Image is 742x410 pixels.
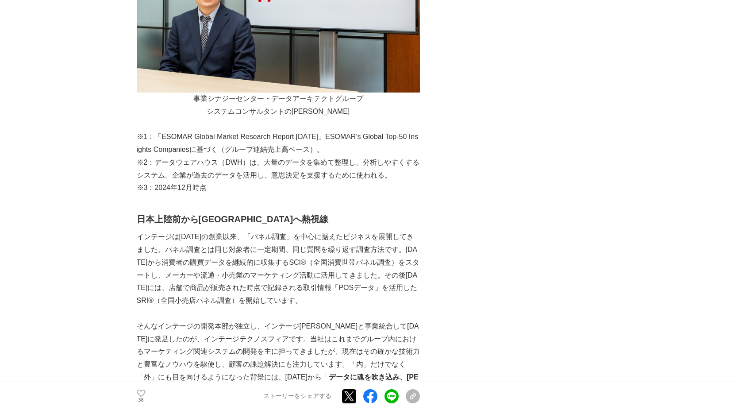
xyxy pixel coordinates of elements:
strong: データに魂を吹き込み、[PERSON_NAME]を感動させる [137,373,419,394]
p: インテージは[DATE]の創業以来、「パネル調査」を中心に据えたビジネスを展開してきました。パネル調査とは同じ対象者に一定期間、同じ質問を繰り返す調査方法です。[DATE]から消費者の購買データ... [137,231,420,307]
p: システムコンサルタントの[PERSON_NAME] [137,105,420,118]
p: ※3：2024年12月時点 [137,182,420,194]
p: ※1：「ESOMAR Global Market Research Report [DATE]」ESOMAR’s Global Top-50 Insights Companiesに基づく（グルー... [137,131,420,156]
p: ストーリーをシェアする [263,392,331,400]
p: そんなインテージの開発本部が独立し、インテージ[PERSON_NAME]と事業統合して[DATE]に発足したのが、インテージテクノスフィアです。当社はこれまでグループ内におけるマーケティング関連... [137,320,420,410]
p: 38 [137,398,146,402]
p: ※2：データウェアハウス（DWH）は、大量のデータを集めて整理し、分析しやすくするシステム。企業が過去のデータを活用し、意思決定を支援するために使われる。 [137,156,420,182]
h2: 日本上陸前から[GEOGRAPHIC_DATA]へ熱視線 [137,212,420,226]
p: 事業シナジーセンター・データアーキテクトグループ [137,93,420,105]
